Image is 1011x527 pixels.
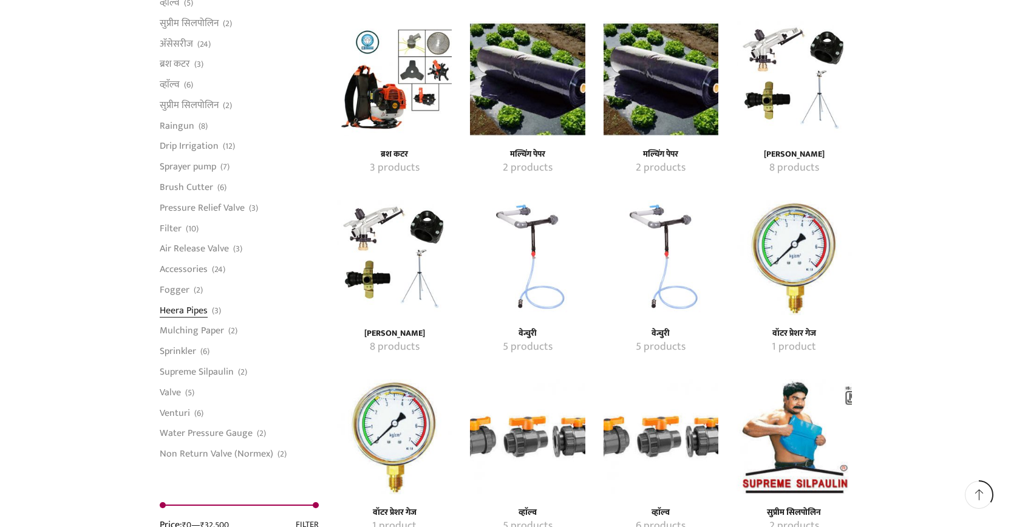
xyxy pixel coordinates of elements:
[217,182,226,194] span: (6)
[470,21,585,136] img: मल्चिंग पेपर
[220,161,230,173] span: (7)
[277,448,287,460] span: (2)
[350,508,438,518] h4: वॉटर प्रेशर गेज
[737,379,851,494] img: सुप्रीम सिलपोलिन
[160,115,194,136] a: Raingun
[470,21,585,136] a: Visit product category मल्चिंग पेपर
[197,38,211,50] span: (24)
[350,339,438,355] a: Visit product category रेन गन
[350,149,438,160] h4: ब्रश कटर
[483,339,571,355] a: Visit product category वेन्चुरी
[636,160,686,176] mark: 2 products
[160,197,245,218] a: Pressure Relief Valve
[350,328,438,339] h4: [PERSON_NAME]
[199,120,208,132] span: (8)
[337,21,452,136] img: ब्रश कटर
[772,339,816,355] mark: 1 product
[617,160,705,176] a: Visit product category मल्चिंग पेपर
[223,18,232,30] span: (2)
[604,200,718,315] a: Visit product category वेन्चुरी
[160,239,229,259] a: Air Release Valve
[160,136,219,157] a: Drip Irrigation
[350,149,438,160] a: Visit product category ब्रश कटर
[212,305,221,317] span: (3)
[184,79,193,91] span: (6)
[750,328,838,339] a: Visit product category वॉटर प्रेशर गेज
[160,33,193,54] a: अ‍ॅसेसरीज
[503,339,553,355] mark: 5 products
[617,339,705,355] a: Visit product category वेन्चुरी
[249,202,258,214] span: (3)
[337,200,452,315] a: Visit product category रेन गन
[350,328,438,339] a: Visit product category रेन गन
[617,508,705,518] h4: व्हाॅल्व
[604,379,718,494] a: Visit product category व्हाॅल्व
[350,508,438,518] a: Visit product category वॉटर प्रेशर गेज
[750,339,838,355] a: Visit product category वॉटर प्रेशर गेज
[160,341,196,362] a: Sprinkler
[223,100,232,112] span: (2)
[185,387,194,399] span: (5)
[604,200,718,315] img: वेन्चुरी
[337,379,452,494] a: Visit product category वॉटर प्रेशर गेज
[617,149,705,160] h4: मल्चिंग पेपर
[470,379,585,494] a: Visit product category व्हाॅल्व
[160,13,219,33] a: सुप्रीम सिलपोलिन
[194,284,203,296] span: (2)
[604,379,718,494] img: व्हाॅल्व
[160,54,190,75] a: ब्रश कटर
[160,177,213,197] a: Brush Cutter
[194,407,203,420] span: (6)
[228,325,237,337] span: (2)
[617,328,705,339] h4: वेन्चुरी
[337,200,452,315] img: रेन गन
[370,160,420,176] mark: 3 products
[750,508,838,518] h4: सुप्रीम सिलपोलिन
[737,21,851,136] img: रेन गन
[370,339,420,355] mark: 8 products
[737,200,851,315] a: Visit product category वॉटर प्रेशर गेज
[233,243,242,255] span: (3)
[617,149,705,160] a: Visit product category मल्चिंग पेपर
[238,366,247,378] span: (2)
[160,382,181,403] a: Valve
[769,160,819,176] mark: 8 products
[160,95,219,115] a: सुप्रीम सिलपोलिन
[604,21,718,136] a: Visit product category मल्चिंग पेपर
[470,379,585,494] img: व्हाॅल्व
[737,200,851,315] img: वॉटर प्रेशर गेज
[750,508,838,518] a: Visit product category सुप्रीम सिलपोलिन
[483,328,571,339] h4: वेन्चुरी
[617,328,705,339] a: Visit product category वेन्चुरी
[503,160,553,176] mark: 2 products
[483,160,571,176] a: Visit product category मल्चिंग पेपर
[483,328,571,339] a: Visit product category वेन्चुरी
[200,345,209,358] span: (6)
[737,379,851,494] a: Visit product category सुप्रीम सिलपोलिन
[337,379,452,494] img: वॉटर प्रेशर गेज
[160,279,189,300] a: Fogger
[483,149,571,160] h4: मल्चिंग पेपर
[737,21,851,136] a: Visit product category रेन गन
[470,200,585,315] a: Visit product category वेन्चुरी
[257,427,266,440] span: (2)
[750,160,838,176] a: Visit product category रेन गन
[636,339,686,355] mark: 5 products
[160,218,182,239] a: Filter
[160,362,234,382] a: Supreme Silpaulin
[750,149,838,160] h4: [PERSON_NAME]
[750,328,838,339] h4: वॉटर प्रेशर गेज
[194,58,203,70] span: (3)
[223,140,235,152] span: (12)
[470,200,585,315] img: वेन्चुरी
[160,423,253,444] a: Water Pressure Gauge
[160,157,216,177] a: Sprayer pump
[337,21,452,136] a: Visit product category ब्रश कटर
[160,444,273,461] a: Non Return Valve (Normex)
[160,300,208,321] a: Heera Pipes
[186,223,199,235] span: (10)
[160,321,224,341] a: Mulching Paper
[350,160,438,176] a: Visit product category ब्रश कटर
[160,259,208,280] a: Accessories
[604,21,718,136] img: मल्चिंग पेपर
